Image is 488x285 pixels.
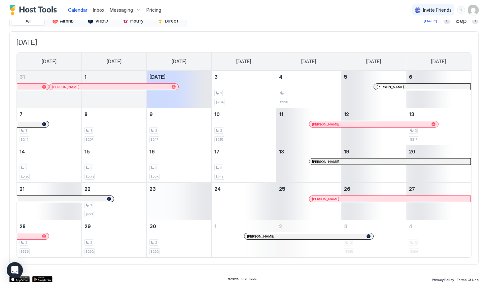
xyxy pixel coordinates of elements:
[312,122,435,127] div: [PERSON_NAME]
[312,197,339,201] span: [PERSON_NAME]
[341,145,406,183] td: September 19, 2025
[341,183,406,220] td: September 26, 2025
[406,108,471,145] td: September 13, 2025
[276,71,341,108] td: September 4, 2025
[84,149,90,154] span: 15
[155,166,157,170] span: 2
[377,85,468,89] div: [PERSON_NAME]
[90,240,92,245] span: 2
[409,149,415,154] span: 20
[90,128,92,133] span: 1
[17,145,81,158] a: September 14, 2025
[220,166,222,170] span: 2
[90,203,92,207] span: 1
[341,108,406,145] td: September 12, 2025
[344,74,347,80] span: 5
[21,137,28,142] span: $241
[432,278,454,282] span: Privacy Policy
[276,183,341,195] a: September 25, 2025
[457,6,465,14] div: menu
[406,71,471,83] a: September 6, 2025
[150,137,158,142] span: $247
[20,149,25,154] span: 14
[17,71,82,108] td: August 31, 2025
[341,220,406,233] a: October 3, 2025
[165,52,193,71] a: Tuesday
[220,128,222,133] span: 2
[456,17,466,25] span: Sep
[344,111,349,117] span: 12
[17,220,81,233] a: September 28, 2025
[82,71,146,83] a: September 1, 2025
[25,166,27,170] span: 2
[9,14,186,27] div: tab-group
[276,145,341,183] td: September 18, 2025
[172,59,186,65] span: [DATE]
[276,108,341,120] a: September 11, 2025
[149,223,156,229] span: 30
[285,91,286,95] span: 1
[344,149,349,154] span: 19
[410,137,417,142] span: $317
[432,276,454,283] a: Privacy Policy
[280,100,288,104] span: $220
[341,145,406,158] a: September 19, 2025
[312,122,339,127] span: [PERSON_NAME]
[84,111,88,117] span: 8
[155,128,157,133] span: 2
[279,74,282,80] span: 4
[11,16,45,26] button: All
[312,197,468,201] div: [PERSON_NAME]
[211,183,276,220] td: September 24, 2025
[294,52,323,71] a: Thursday
[424,52,453,71] a: Saturday
[9,276,30,282] a: App Store
[7,262,23,278] div: Open Intercom Messenger
[42,59,57,65] span: [DATE]
[20,186,25,192] span: 21
[276,183,341,220] td: September 25, 2025
[409,74,412,80] span: 6
[212,183,276,195] a: September 24, 2025
[68,6,88,13] a: Calendar
[212,220,276,233] a: October 1, 2025
[17,183,82,220] td: September 21, 2025
[341,71,406,83] a: September 5, 2025
[82,220,147,257] td: September 29, 2025
[146,71,211,108] td: September 2, 2025
[406,183,471,195] a: September 27, 2025
[236,59,251,65] span: [DATE]
[457,278,479,282] span: Terms Of Use
[90,166,92,170] span: 2
[276,71,341,83] a: September 4, 2025
[32,276,53,282] a: Google Play Store
[82,108,146,120] a: September 8, 2025
[211,145,276,183] td: September 17, 2025
[17,71,81,83] a: August 31, 2025
[84,74,86,80] span: 1
[214,74,218,80] span: 3
[9,5,60,15] div: Host Tools Logo
[25,240,27,245] span: 2
[17,108,81,120] a: September 7, 2025
[344,186,350,192] span: 26
[107,59,121,65] span: [DATE]
[68,7,88,13] span: Calendar
[423,7,452,13] span: Invite Friends
[147,183,211,195] a: September 23, 2025
[82,183,146,195] a: September 22, 2025
[406,220,471,233] a: October 4, 2025
[110,7,133,13] span: Messaging
[424,18,437,24] div: [DATE]
[211,220,276,257] td: October 1, 2025
[130,18,143,24] span: Houfy
[406,220,471,257] td: October 4, 2025
[211,71,276,108] td: September 3, 2025
[147,145,211,158] a: September 16, 2025
[147,108,211,120] a: September 9, 2025
[214,186,221,192] span: 24
[468,5,479,15] div: User profile
[82,145,147,183] td: September 15, 2025
[230,52,258,71] a: Wednesday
